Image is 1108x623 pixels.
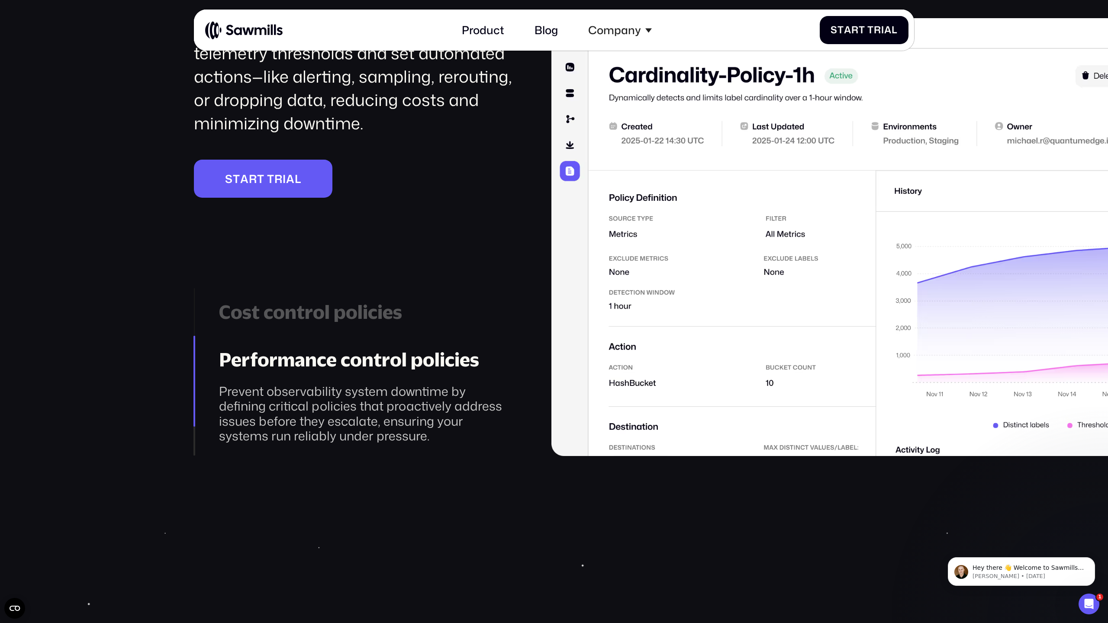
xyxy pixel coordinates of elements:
[219,348,512,371] div: Performance control policies
[844,24,851,36] span: a
[219,301,512,324] div: Cost control policies
[240,172,249,186] span: a
[274,172,283,186] span: r
[892,24,898,36] span: l
[1096,594,1103,601] span: 1
[874,24,881,36] span: r
[283,172,286,186] span: i
[249,172,257,186] span: r
[884,24,892,36] span: a
[295,172,301,186] span: l
[820,16,908,44] a: StartTrial
[453,15,512,45] a: Product
[267,172,274,186] span: T
[4,598,25,619] button: Open CMP widget
[867,24,874,36] span: T
[881,24,884,36] span: i
[1079,594,1099,614] iframe: Intercom live chat
[233,172,240,186] span: t
[580,15,660,45] div: Company
[257,172,264,186] span: t
[851,24,859,36] span: r
[225,172,233,186] span: S
[194,18,512,135] div: Define policies to monitor specific telemetry thresholds and set automated actions—like alerting,...
[286,172,295,186] span: a
[194,160,332,198] a: StartTrial
[588,23,641,37] div: Company
[526,15,566,45] a: Blog
[219,384,512,443] div: Prevent observability system downtime by defining critical policies that proactively address issu...
[837,24,844,36] span: t
[859,24,865,36] span: t
[935,539,1108,600] iframe: Intercom notifications message
[831,24,837,36] span: S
